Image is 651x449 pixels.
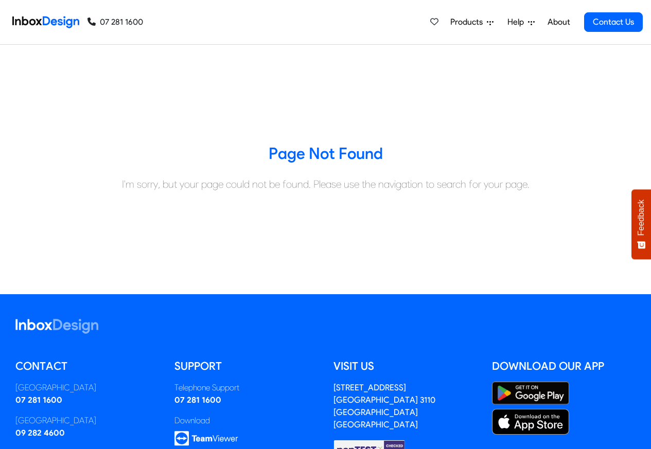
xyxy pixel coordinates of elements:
[174,415,318,427] div: Download
[544,12,573,32] a: About
[333,358,477,374] h5: Visit us
[450,16,487,28] span: Products
[333,383,435,429] address: [STREET_ADDRESS] [GEOGRAPHIC_DATA] 3110 [GEOGRAPHIC_DATA] [GEOGRAPHIC_DATA]
[631,189,651,259] button: Feedback - Show survey
[15,428,65,438] a: 09 282 4600
[8,176,643,192] div: I'm sorry, but your page could not be found. Please use the navigation to search for your page.
[15,395,62,405] a: 07 281 1600
[446,12,498,32] a: Products
[15,382,159,394] div: [GEOGRAPHIC_DATA]
[492,382,569,405] img: Google Play Store
[87,16,143,28] a: 07 281 1600
[492,409,569,435] img: Apple App Store
[15,358,159,374] h5: Contact
[15,319,98,334] img: logo_inboxdesign_white.svg
[174,358,318,374] h5: Support
[637,200,646,236] span: Feedback
[503,12,539,32] a: Help
[8,143,643,164] h3: Page Not Found
[15,415,159,427] div: [GEOGRAPHIC_DATA]
[492,358,636,374] h5: Download our App
[333,383,435,429] a: [STREET_ADDRESS][GEOGRAPHIC_DATA] 3110[GEOGRAPHIC_DATA][GEOGRAPHIC_DATA]
[174,382,318,394] div: Telephone Support
[174,395,221,405] a: 07 281 1600
[174,431,238,446] img: logo_teamviewer.svg
[507,16,528,28] span: Help
[584,12,643,32] a: Contact Us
